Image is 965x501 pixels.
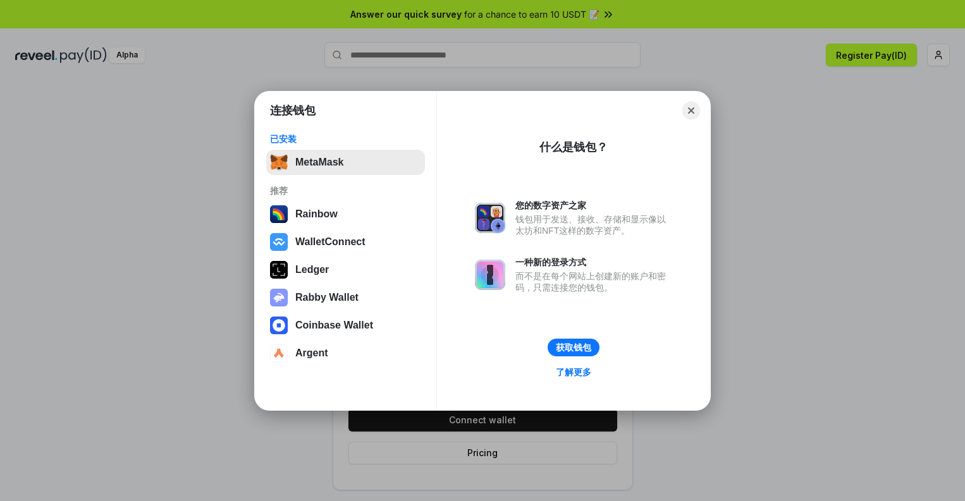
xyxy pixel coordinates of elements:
div: MetaMask [295,157,343,168]
div: 一种新的登录方式 [515,257,672,268]
img: svg+xml,%3Csvg%20xmlns%3D%22http%3A%2F%2Fwww.w3.org%2F2000%2Fsvg%22%20fill%3D%22none%22%20viewBox... [475,260,505,290]
div: WalletConnect [295,236,366,248]
img: svg+xml,%3Csvg%20width%3D%2228%22%20height%3D%2228%22%20viewBox%3D%220%200%2028%2028%22%20fill%3D... [270,317,288,334]
div: Ledger [295,264,329,275]
div: 推荐 [270,185,421,196]
img: svg+xml,%3Csvg%20width%3D%2228%22%20height%3D%2228%22%20viewBox%3D%220%200%2028%2028%22%20fill%3D... [270,233,288,251]
button: Rabby Wallet [266,285,425,310]
button: MetaMask [266,150,425,175]
div: 获取钱包 [556,342,591,353]
img: svg+xml,%3Csvg%20fill%3D%22none%22%20height%3D%2233%22%20viewBox%3D%220%200%2035%2033%22%20width%... [270,154,288,171]
div: 什么是钱包？ [539,140,608,155]
div: 而不是在每个网站上创建新的账户和密码，只需连接您的钱包。 [515,270,672,293]
button: Close [682,102,700,119]
div: Rainbow [295,208,338,220]
button: Rainbow [266,202,425,227]
div: 已安装 [270,133,421,145]
a: 了解更多 [548,364,599,380]
div: 了解更多 [556,366,591,378]
h1: 连接钱包 [270,103,316,118]
button: Ledger [266,257,425,282]
img: svg+xml,%3Csvg%20xmlns%3D%22http%3A%2F%2Fwww.w3.org%2F2000%2Fsvg%22%20fill%3D%22none%22%20viewBox... [270,289,288,306]
button: 获取钱包 [548,339,599,356]
div: 钱包用于发送、接收、存储和显示像以太坊和NFT这样的数字资产。 [515,214,672,236]
img: svg+xml,%3Csvg%20xmlns%3D%22http%3A%2F%2Fwww.w3.org%2F2000%2Fsvg%22%20width%3D%2228%22%20height%3... [270,261,288,279]
img: svg+xml,%3Csvg%20width%3D%22120%22%20height%3D%22120%22%20viewBox%3D%220%200%20120%20120%22%20fil... [270,205,288,223]
div: Coinbase Wallet [295,320,373,331]
button: Coinbase Wallet [266,313,425,338]
button: Argent [266,341,425,366]
div: Rabby Wallet [295,292,359,303]
img: svg+xml,%3Csvg%20xmlns%3D%22http%3A%2F%2Fwww.w3.org%2F2000%2Fsvg%22%20fill%3D%22none%22%20viewBox... [475,203,505,233]
div: Argent [295,347,328,359]
div: 您的数字资产之家 [515,200,672,211]
button: WalletConnect [266,229,425,255]
img: svg+xml,%3Csvg%20width%3D%2228%22%20height%3D%2228%22%20viewBox%3D%220%200%2028%2028%22%20fill%3D... [270,344,288,362]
